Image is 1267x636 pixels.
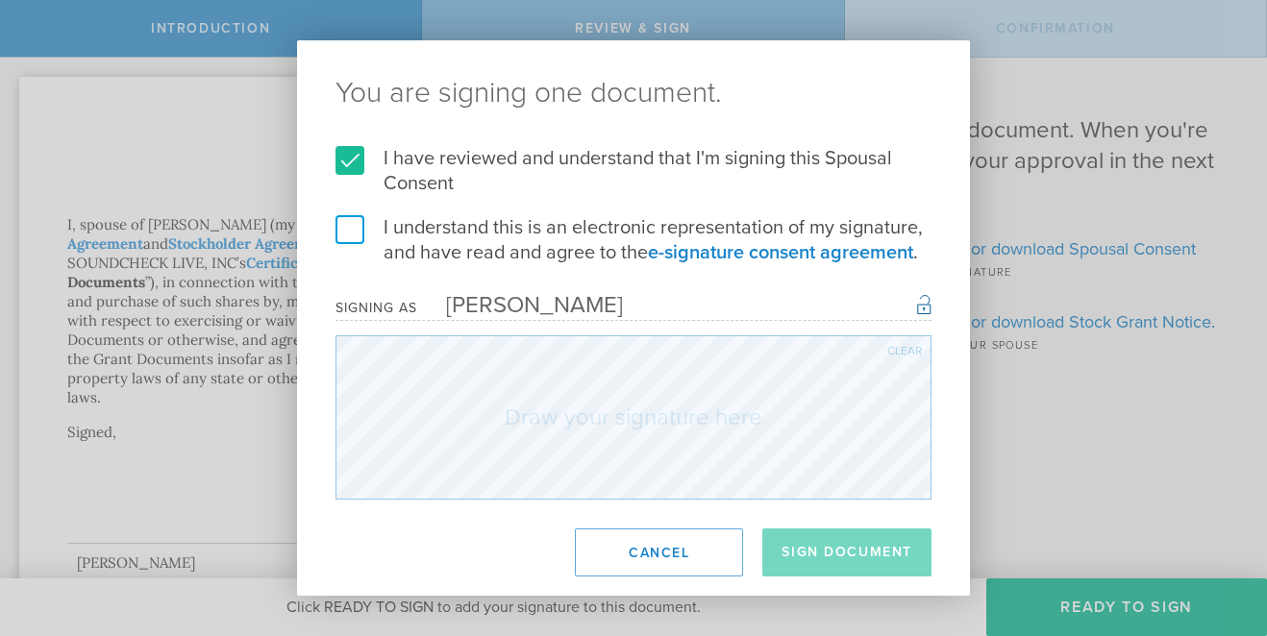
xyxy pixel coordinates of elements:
[335,300,417,316] div: Signing as
[417,291,623,319] div: [PERSON_NAME]
[335,146,932,196] label: I have reviewed and understand that I'm signing this Spousal Consent
[575,528,743,576] button: Cancel
[648,241,913,264] a: e-signature consent agreement
[335,215,932,265] label: I understand this is an electronic representation of my signature, and have read and agree to the .
[335,79,932,108] ng-pluralize: You are signing one document.
[762,528,932,576] button: Sign Document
